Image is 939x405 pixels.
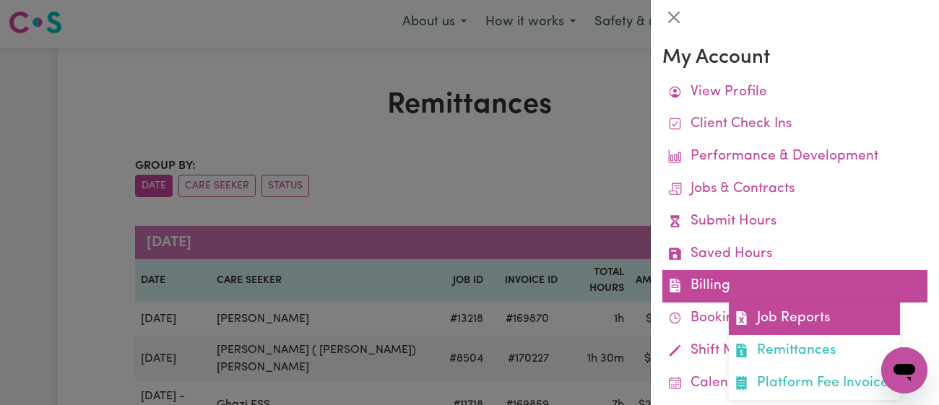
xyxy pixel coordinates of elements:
a: View Profile [662,77,927,109]
h3: My Account [662,46,927,71]
a: Client Check Ins [662,108,927,141]
a: Submit Hours [662,206,927,238]
a: Performance & Development [662,141,927,173]
iframe: Button to launch messaging window [881,347,927,393]
a: Remittances [729,335,900,367]
a: BillingJob ReportsRemittancesPlatform Fee Invoices [662,270,927,302]
a: Calendar [662,367,927,400]
button: Close [662,6,685,29]
a: Bookings [662,302,927,335]
a: Saved Hours [662,238,927,271]
a: Job Reports [729,302,900,335]
a: Shift Notes [662,335,927,367]
a: Jobs & Contracts [662,173,927,206]
a: Platform Fee Invoices [729,367,900,400]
